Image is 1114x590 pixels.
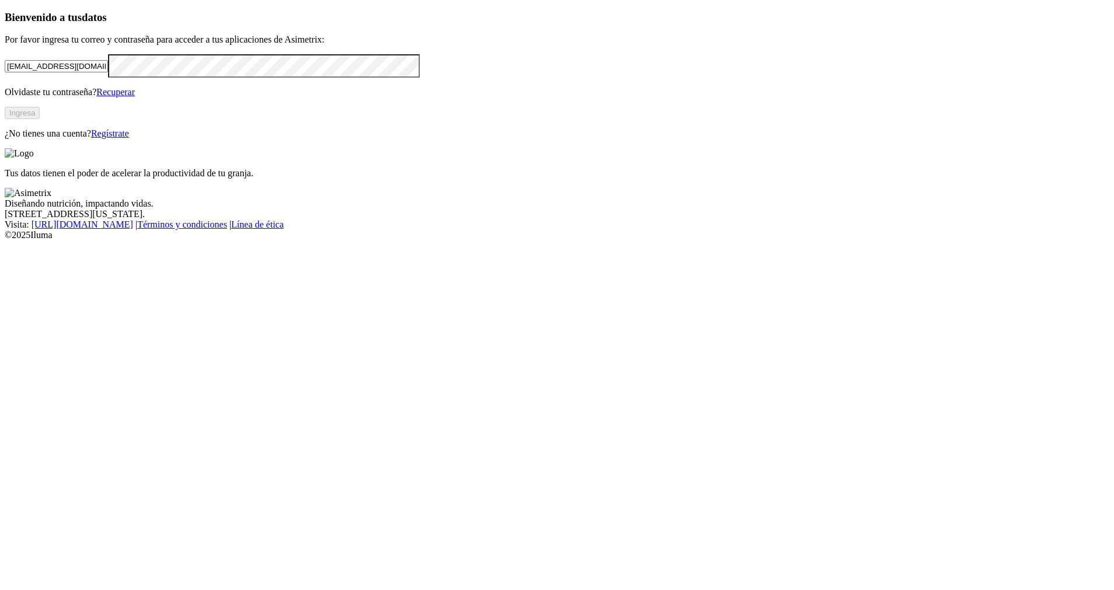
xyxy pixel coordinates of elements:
[82,11,107,23] span: datos
[91,128,129,138] a: Regístrate
[137,219,227,229] a: Términos y condiciones
[5,209,1109,219] div: [STREET_ADDRESS][US_STATE].
[32,219,133,229] a: [URL][DOMAIN_NAME]
[5,188,51,198] img: Asimetrix
[5,128,1109,139] p: ¿No tienes una cuenta?
[5,11,1109,24] h3: Bienvenido a tus
[96,87,135,97] a: Recuperar
[5,219,1109,230] div: Visita : | |
[5,34,1109,45] p: Por favor ingresa tu correo y contraseña para acceder a tus aplicaciones de Asimetrix:
[5,60,108,72] input: Tu correo
[5,168,1109,179] p: Tus datos tienen el poder de acelerar la productividad de tu granja.
[5,198,1109,209] div: Diseñando nutrición, impactando vidas.
[5,230,1109,240] div: © 2025 Iluma
[231,219,284,229] a: Línea de ética
[5,107,40,119] button: Ingresa
[5,148,34,159] img: Logo
[5,87,1109,97] p: Olvidaste tu contraseña?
